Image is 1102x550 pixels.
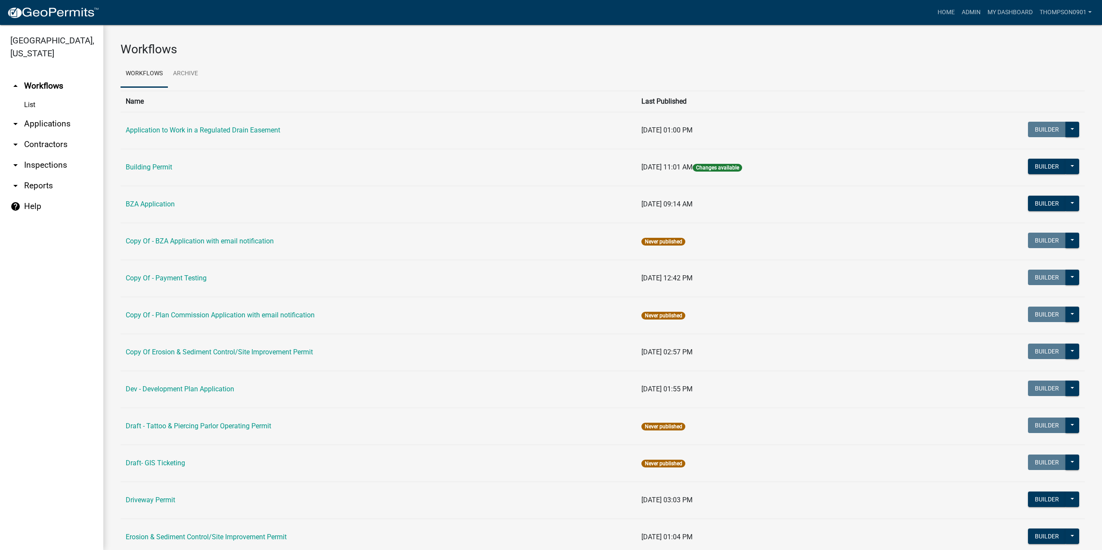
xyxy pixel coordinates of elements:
[10,181,21,191] i: arrow_drop_down
[641,423,685,430] span: Never published
[121,60,168,88] a: Workflows
[641,348,693,356] span: [DATE] 02:57 PM
[641,533,693,541] span: [DATE] 01:04 PM
[126,348,313,356] a: Copy Of Erosion & Sediment Control/Site Improvement Permit
[641,385,693,393] span: [DATE] 01:55 PM
[641,163,693,171] span: [DATE] 11:01 AM
[1028,381,1066,396] button: Builder
[641,496,693,504] span: [DATE] 03:03 PM
[10,81,21,91] i: arrow_drop_up
[1028,196,1066,211] button: Builder
[126,237,274,245] a: Copy Of - BZA Application with email notification
[1028,455,1066,470] button: Builder
[126,533,287,541] a: Erosion & Sediment Control/Site Improvement Permit
[10,160,21,170] i: arrow_drop_down
[126,459,185,467] a: Draft- GIS Ticketing
[10,201,21,212] i: help
[126,274,207,282] a: Copy Of - Payment Testing
[1028,418,1066,433] button: Builder
[958,4,984,21] a: Admin
[1028,233,1066,248] button: Builder
[641,200,693,208] span: [DATE] 09:14 AM
[641,238,685,246] span: Never published
[1028,492,1066,507] button: Builder
[636,91,923,112] th: Last Published
[934,4,958,21] a: Home
[126,311,315,319] a: Copy Of - Plan Commission Application with email notification
[1036,4,1095,21] a: thompson0901
[126,385,234,393] a: Dev - Development Plan Application
[126,200,175,208] a: BZA Application
[1028,528,1066,544] button: Builder
[121,42,1085,57] h3: Workflows
[641,460,685,467] span: Never published
[1028,159,1066,174] button: Builder
[10,139,21,150] i: arrow_drop_down
[1028,307,1066,322] button: Builder
[10,119,21,129] i: arrow_drop_down
[126,496,175,504] a: Driveway Permit
[168,60,203,88] a: Archive
[121,91,636,112] th: Name
[1028,270,1066,285] button: Builder
[1028,122,1066,137] button: Builder
[641,126,693,134] span: [DATE] 01:00 PM
[693,164,742,172] span: Changes available
[641,274,693,282] span: [DATE] 12:42 PM
[641,312,685,320] span: Never published
[126,163,172,171] a: Building Permit
[126,422,271,430] a: Draft - Tattoo & Piercing Parlor Operating Permit
[126,126,280,134] a: Application to Work in a Regulated Drain Easement
[1028,344,1066,359] button: Builder
[984,4,1036,21] a: My Dashboard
